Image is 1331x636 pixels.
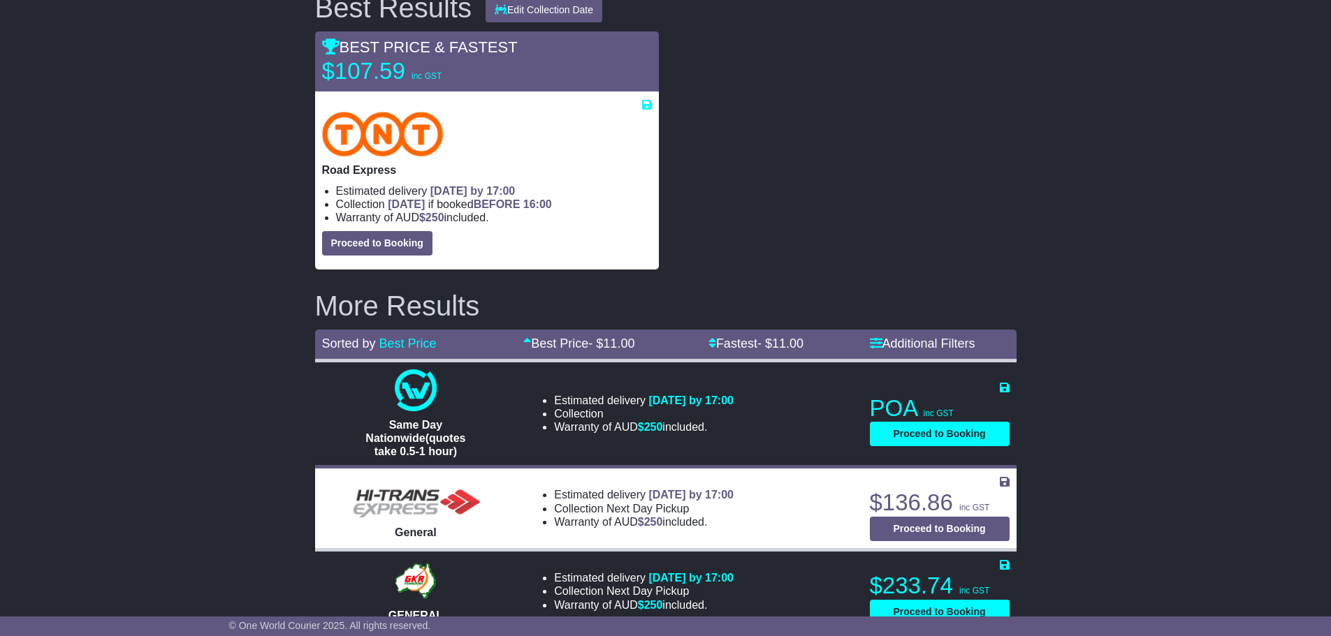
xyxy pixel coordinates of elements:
[322,38,518,56] span: BEST PRICE & FASTEST
[638,599,663,611] span: $
[870,517,1010,541] button: Proceed to Booking
[554,584,734,598] li: Collection
[388,609,443,621] span: GENERAL
[588,337,634,350] span: - $
[554,420,734,434] li: Warranty of AUD included.
[870,489,1010,517] p: $136.86
[644,421,663,433] span: 250
[426,212,444,223] span: 250
[554,407,734,420] li: Collection
[644,599,663,611] span: 250
[870,600,1010,624] button: Proceed to Booking
[388,198,551,210] span: if booked
[412,71,442,81] span: inc GST
[638,516,663,528] span: $
[554,571,734,584] li: Estimated delivery
[924,408,954,418] span: inc GST
[870,422,1010,446] button: Proceed to Booking
[554,502,734,515] li: Collection
[229,620,431,631] span: © One World Courier 2025. All rights reserved.
[772,337,803,350] span: 11.00
[315,290,1017,321] h2: More Results
[388,198,425,210] span: [DATE]
[430,185,516,197] span: [DATE] by 17:00
[648,394,734,406] span: [DATE] by 17:00
[638,421,663,433] span: $
[322,337,376,350] span: Sorted by
[346,478,486,519] img: HiTrans (Machship): General
[322,112,444,156] img: TNT Domestic: Road Express
[870,394,1010,422] p: POA
[322,231,432,256] button: Proceed to Booking
[523,198,552,210] span: 16:00
[959,586,989,596] span: inc GST
[322,163,652,177] p: Road Express
[419,212,444,223] span: $
[644,516,663,528] span: 250
[474,198,521,210] span: BEFORE
[648,489,734,501] span: [DATE] by 17:00
[523,337,634,350] a: Best Price- $11.00
[336,211,652,224] li: Warranty of AUD included.
[959,503,989,512] span: inc GST
[603,337,634,350] span: 11.00
[757,337,803,350] span: - $
[365,419,465,457] span: Same Day Nationwide(quotes take 0.5-1 hour)
[554,488,734,501] li: Estimated delivery
[606,503,689,515] span: Next Day Pickup
[708,337,803,350] a: Fastest- $11.00
[554,515,734,528] li: Warranty of AUD included.
[336,198,652,211] li: Collection
[554,598,734,612] li: Warranty of AUD included.
[395,369,437,411] img: One World Courier: Same Day Nationwide(quotes take 0.5-1 hour)
[391,560,439,602] img: GKR: GENERAL
[322,57,497,85] p: $107.59
[870,337,975,350] a: Additional Filters
[554,394,734,407] li: Estimated delivery
[336,184,652,198] li: Estimated delivery
[395,526,437,538] span: General
[870,572,1010,600] p: $233.74
[606,585,689,597] span: Next Day Pickup
[379,337,437,350] a: Best Price
[648,572,734,584] span: [DATE] by 17:00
